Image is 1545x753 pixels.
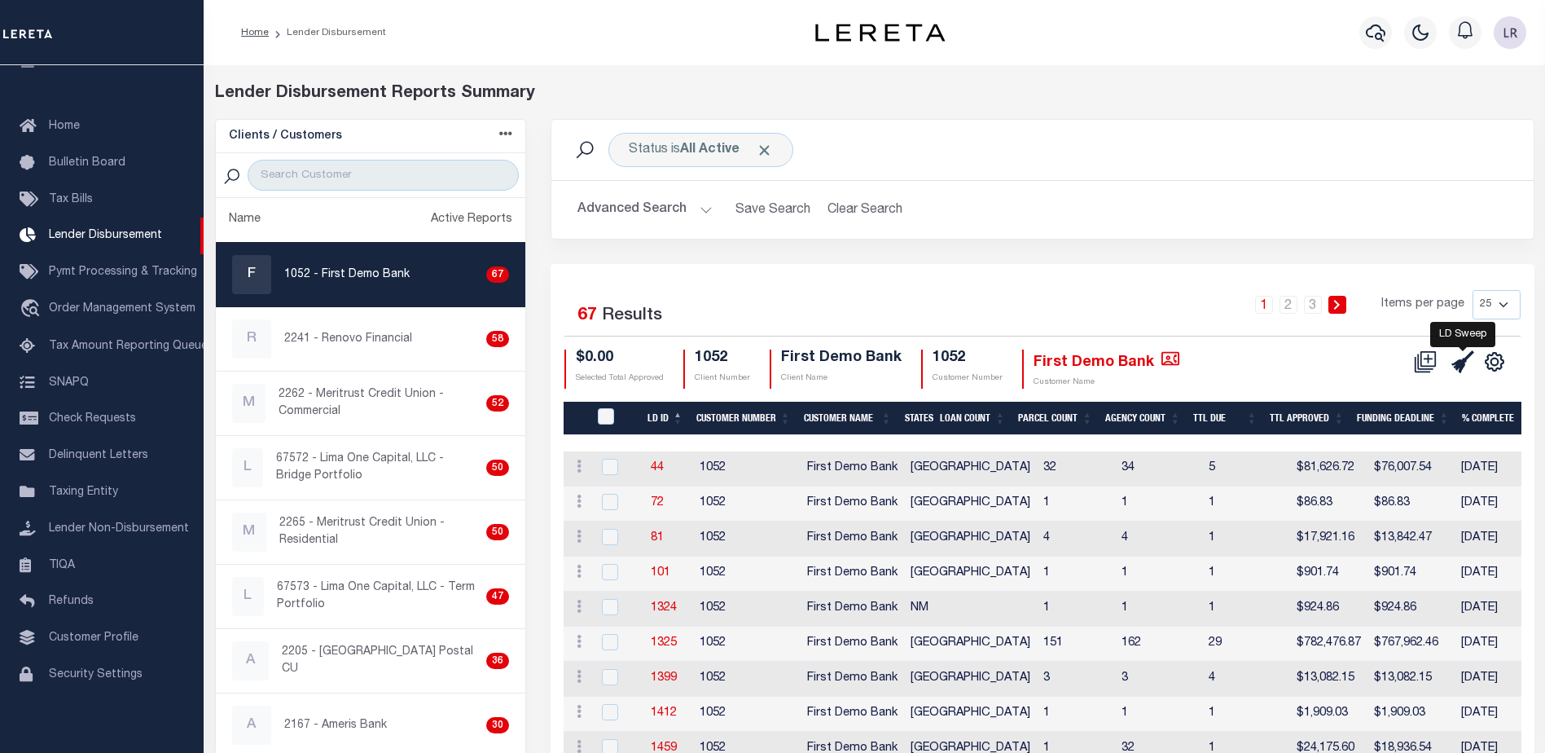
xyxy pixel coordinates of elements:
td: 1 [1037,697,1115,732]
span: 67 [577,307,597,324]
td: $86.83 [1367,487,1455,522]
td: 1 [1202,697,1290,732]
span: Security Settings [49,669,143,680]
td: $924.86 [1290,592,1367,627]
span: Taxing Entity [49,487,118,498]
td: 1 [1115,487,1202,522]
h4: First Demo Bank [1034,350,1179,372]
td: 1052 [693,697,801,732]
td: 1 [1037,557,1115,592]
th: Customer Name: activate to sort column ascending [797,402,898,435]
div: 47 [486,588,509,605]
td: First Demo Bank [801,592,904,627]
h4: $0.00 [576,350,664,368]
div: 50 [486,524,509,540]
th: Ttl Approved: activate to sort column ascending [1263,402,1350,435]
p: 67572 - Lima One Capital, LLC - Bridge Portfolio [276,451,480,485]
p: Client Number [695,372,750,385]
span: Check Requests [49,413,136,425]
span: Items per page [1381,296,1464,314]
th: Ttl Due: activate to sort column ascending [1187,402,1263,435]
p: 1052 - First Demo Bank [284,266,410,284]
td: 4 [1202,662,1290,697]
th: Parcel Count: activate to sort column ascending [1012,402,1099,435]
td: [GEOGRAPHIC_DATA] [904,697,1037,732]
div: Lender Disbursement Reports Summary [215,81,1534,106]
td: First Demo Bank [801,522,904,557]
a: 44 [651,462,664,473]
td: 1052 [693,557,801,592]
a: 2 [1279,296,1297,314]
div: 58 [486,331,509,347]
th: LDID [588,402,641,435]
td: 32 [1037,451,1115,487]
td: $1,909.03 [1290,697,1367,732]
td: $924.86 [1367,592,1455,627]
div: R [232,319,271,359]
td: 4 [1037,522,1115,557]
a: Home [241,28,269,37]
button: Advanced Search [577,194,713,226]
td: First Demo Bank [801,451,904,487]
td: 1052 [693,627,801,662]
span: Tax Amount Reporting Queue [49,341,208,352]
td: [GEOGRAPHIC_DATA] [904,557,1037,592]
th: Loan Count: activate to sort column ascending [933,402,1012,435]
td: 1052 [693,662,801,697]
td: 3 [1037,662,1115,697]
td: 1052 [693,522,801,557]
li: Lender Disbursement [269,25,386,40]
div: 52 [486,395,509,412]
p: Selected Total Approved [576,372,664,385]
div: A [232,706,271,745]
td: $13,842.47 [1367,522,1455,557]
td: $767,962.46 [1367,627,1455,662]
a: A2205 - [GEOGRAPHIC_DATA] Postal CU36 [216,629,526,693]
th: States [898,402,934,435]
h4: 1052 [933,350,1003,368]
h5: Clients / Customers [229,130,342,143]
a: 72 [651,497,664,509]
span: Customer Profile [49,632,138,644]
p: 67573 - Lima One Capital, LLC - Term Portfolio [277,579,480,614]
td: [GEOGRAPHIC_DATA] [904,627,1037,662]
td: $13,082.15 [1290,662,1367,697]
label: Results [602,303,662,329]
td: First Demo Bank [801,697,904,732]
p: 2241 - Renovo Financial [284,331,412,348]
div: 36 [486,653,509,669]
div: M [232,513,266,552]
span: TIQA [49,559,75,570]
td: 1 [1115,697,1202,732]
a: 1325 [651,637,677,649]
td: $1,909.03 [1367,697,1455,732]
td: [GEOGRAPHIC_DATA] [904,662,1037,697]
a: L67573 - Lima One Capital, LLC - Term Portfolio47 [216,565,526,628]
span: Tax Bills [49,194,93,205]
td: 1 [1115,557,1202,592]
a: 1 [1255,296,1273,314]
p: 2265 - Meritrust Credit Union - Residential [279,515,480,549]
a: 1412 [651,707,677,719]
td: 1 [1037,487,1115,522]
input: Search Customer [248,160,519,191]
td: $782,476.87 [1290,627,1367,662]
p: 2262 - Meritrust Credit Union - Commercial [279,386,479,421]
span: Refunds [49,596,94,607]
div: L [232,577,264,616]
a: L67572 - Lima One Capital, LLC - Bridge Portfolio50 [216,436,526,500]
td: First Demo Bank [801,487,904,522]
td: [GEOGRAPHIC_DATA] [904,487,1037,522]
div: M [232,384,266,423]
td: First Demo Bank [801,662,904,697]
td: $17,921.16 [1290,522,1367,557]
p: Customer Name [1034,376,1179,389]
td: 5 [1202,451,1290,487]
th: LD ID: activate to sort column descending [641,402,690,435]
td: 1 [1202,592,1290,627]
img: logo-dark.svg [815,24,946,42]
div: F [232,255,271,294]
a: 81 [651,532,664,544]
span: Pymt Processing & Tracking [49,266,197,278]
th: % Complete: activate to sort column ascending [1455,402,1535,435]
